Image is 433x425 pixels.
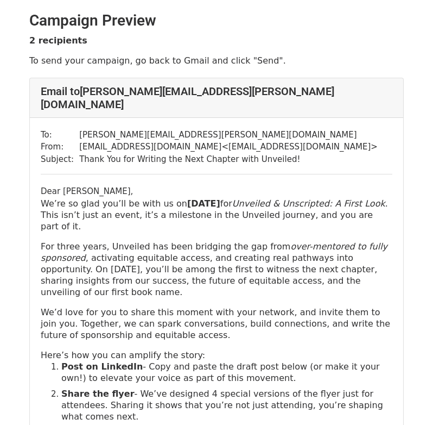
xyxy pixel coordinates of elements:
strong: Share the flyer [61,389,135,399]
td: From: [41,141,79,153]
p: For three years, Unveiled has been bridging the gap from , activating equitable access, and creat... [41,241,392,298]
em: over-mentored to fully sponsored [41,241,387,263]
td: To: [41,129,79,141]
em: Unveiled & Unscripted: A First Look [232,198,385,209]
strong: 2 recipients [29,35,87,46]
td: Subject: [41,153,79,166]
p: - We’ve designed 4 special versions of the flyer just for attendees. Sharing it shows that you’re... [61,388,392,422]
p: - Copy and paste the draft post below (or make it your own!) to elevate your voice as part of thi... [61,361,392,384]
p: We’d love for you to share this moment with your network, and invite them to join you. Together, ... [41,307,392,341]
strong: Post on LinkedIn [61,361,143,372]
h4: Email to [PERSON_NAME][EMAIL_ADDRESS][PERSON_NAME][DOMAIN_NAME] [41,85,392,111]
h2: Campaign Preview [29,11,404,30]
td: [PERSON_NAME][EMAIL_ADDRESS][PERSON_NAME][DOMAIN_NAME] [79,129,378,141]
div: Dear [PERSON_NAME], [41,185,392,198]
td: [EMAIL_ADDRESS][DOMAIN_NAME] < [EMAIL_ADDRESS][DOMAIN_NAME] > [79,141,378,153]
p: Here’s how you can amplify the story: [41,349,392,361]
p: We’re so glad you’ll be with us on for . This isn’t just an event, it’s a milestone in the Unveil... [41,198,392,232]
td: Thank You for Writing the Next Chapter with Unveiled! [79,153,378,166]
p: To send your campaign, go back to Gmail and click "Send". [29,55,404,66]
strong: [DATE] [187,198,220,209]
